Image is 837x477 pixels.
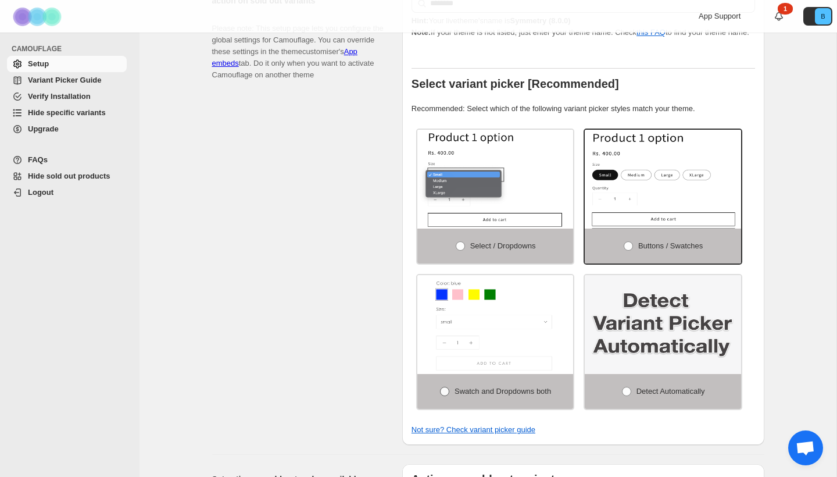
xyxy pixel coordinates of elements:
[412,77,619,90] b: Select variant picker [Recommended]
[699,12,741,20] span: App Support
[28,59,49,68] span: Setup
[773,10,785,22] a: 1
[7,152,127,168] a: FAQs
[821,13,825,20] text: B
[470,241,536,250] span: Select / Dropdowns
[28,76,101,84] span: Variant Picker Guide
[803,7,832,26] button: Avatar with initials B
[9,1,67,33] img: Camouflage
[636,387,705,396] span: Detect Automatically
[455,387,551,396] span: Swatch and Dropdowns both
[417,130,574,229] img: Select / Dropdowns
[12,44,131,54] span: CAMOUFLAGE
[412,425,535,434] a: Not sure? Check variant picker guide
[28,108,106,117] span: Hide specific variants
[585,275,741,374] img: Detect Automatically
[585,130,741,229] img: Buttons / Swatches
[28,92,91,101] span: Verify Installation
[788,430,823,465] div: Open chat
[28,124,59,133] span: Upgrade
[7,72,127,88] a: Variant Picker Guide
[7,88,127,105] a: Verify Installation
[417,275,574,374] img: Swatch and Dropdowns both
[212,11,384,81] p: Please note: This setup page lets you configure the global settings for Camouflage. You can overr...
[28,172,110,180] span: Hide sold out products
[7,121,127,137] a: Upgrade
[778,3,793,15] div: 1
[28,188,53,197] span: Logout
[7,184,127,201] a: Logout
[7,168,127,184] a: Hide sold out products
[638,241,703,250] span: Buttons / Swatches
[7,105,127,121] a: Hide specific variants
[815,8,831,24] span: Avatar with initials B
[412,103,755,115] p: Recommended: Select which of the following variant picker styles match your theme.
[7,56,127,72] a: Setup
[28,155,48,164] span: FAQs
